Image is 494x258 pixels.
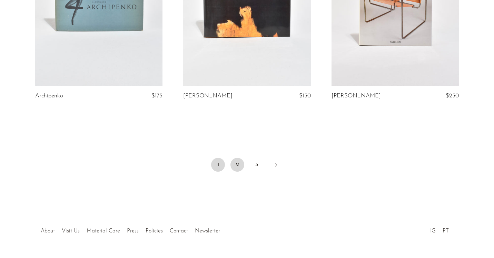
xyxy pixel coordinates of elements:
[269,158,283,173] a: Next
[151,93,162,99] span: $175
[35,93,63,99] a: Archipenko
[41,228,55,234] a: About
[250,158,264,172] a: 3
[211,158,225,172] span: 1
[430,228,436,234] a: IG
[127,228,139,234] a: Press
[230,158,244,172] a: 2
[299,93,311,99] span: $150
[170,228,188,234] a: Contact
[443,228,449,234] a: PT
[62,228,80,234] a: Visit Us
[37,223,224,236] ul: Quick links
[146,228,163,234] a: Policies
[427,223,452,236] ul: Social Medias
[183,93,233,99] a: [PERSON_NAME]
[446,93,459,99] span: $250
[87,228,120,234] a: Material Care
[332,93,381,99] a: [PERSON_NAME]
